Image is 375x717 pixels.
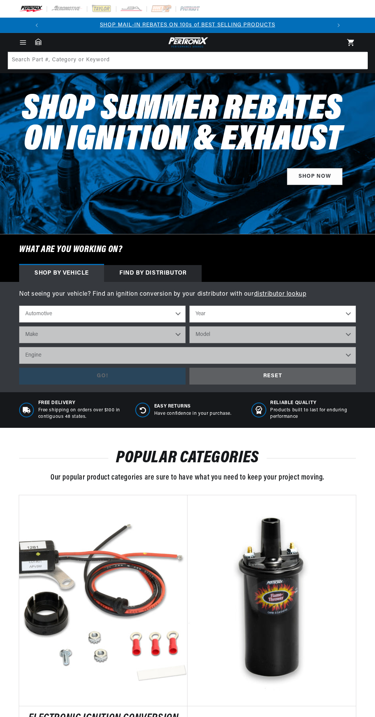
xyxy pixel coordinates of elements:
div: Shop by vehicle [19,265,104,282]
select: Ride Type [19,306,186,322]
div: RESET [189,368,356,385]
select: Make [19,326,186,343]
button: Translation missing: en.sections.announcements.next_announcement [331,18,346,33]
select: Year [189,306,356,322]
h2: POPULAR CATEGORIES [19,451,356,465]
h2: Shop Summer Rebates on Ignition & Exhaust [22,95,342,156]
a: Garage: 0 item(s) [35,38,41,45]
p: Not seeing your vehicle? Find an ignition conversion by your distributor with our [19,290,356,300]
div: 1 of 2 [44,21,331,29]
button: Search Part #, Category or Keyword [350,52,367,69]
input: Search Part #, Category or Keyword [8,52,368,69]
summary: Menu [15,38,31,47]
img: Pertronix [166,36,209,49]
span: Our popular product categories are sure to have what you need to keep your project moving. [51,474,324,481]
select: Model [189,326,356,343]
select: Engine [19,347,356,364]
div: Find by Distributor [104,265,202,282]
div: Announcement [44,21,331,29]
a: distributor lookup [254,291,307,297]
a: SHOP MAIL-IN REBATES ON 100s of BEST SELLING PRODUCTS [100,22,275,28]
button: Translation missing: en.sections.announcements.previous_announcement [29,18,44,33]
a: SHOP NOW [287,168,342,185]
